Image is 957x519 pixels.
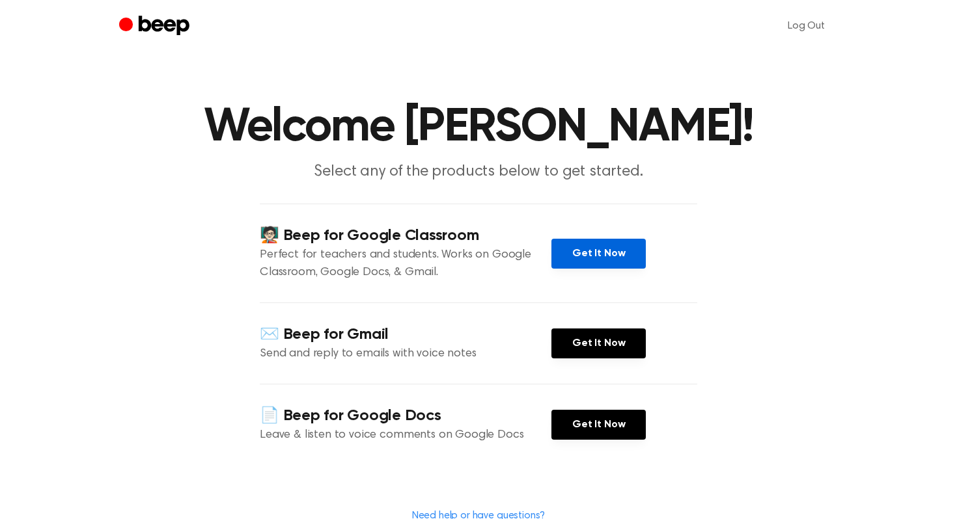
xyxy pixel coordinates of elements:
h1: Welcome [PERSON_NAME]! [145,104,812,151]
h4: ✉️ Beep for Gmail [260,324,551,345]
a: Get It Now [551,410,646,440]
a: Get It Now [551,328,646,358]
p: Leave & listen to voice comments on Google Docs [260,427,551,444]
p: Select any of the products below to get started. [229,161,728,183]
h4: 🧑🏻‍🏫 Beep for Google Classroom [260,225,551,246]
a: Log Out [775,10,838,42]
a: Beep [119,14,193,39]
a: Get It Now [551,239,646,269]
h4: 📄 Beep for Google Docs [260,405,551,427]
p: Send and reply to emails with voice notes [260,345,551,363]
p: Perfect for teachers and students. Works on Google Classroom, Google Docs, & Gmail. [260,246,551,282]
